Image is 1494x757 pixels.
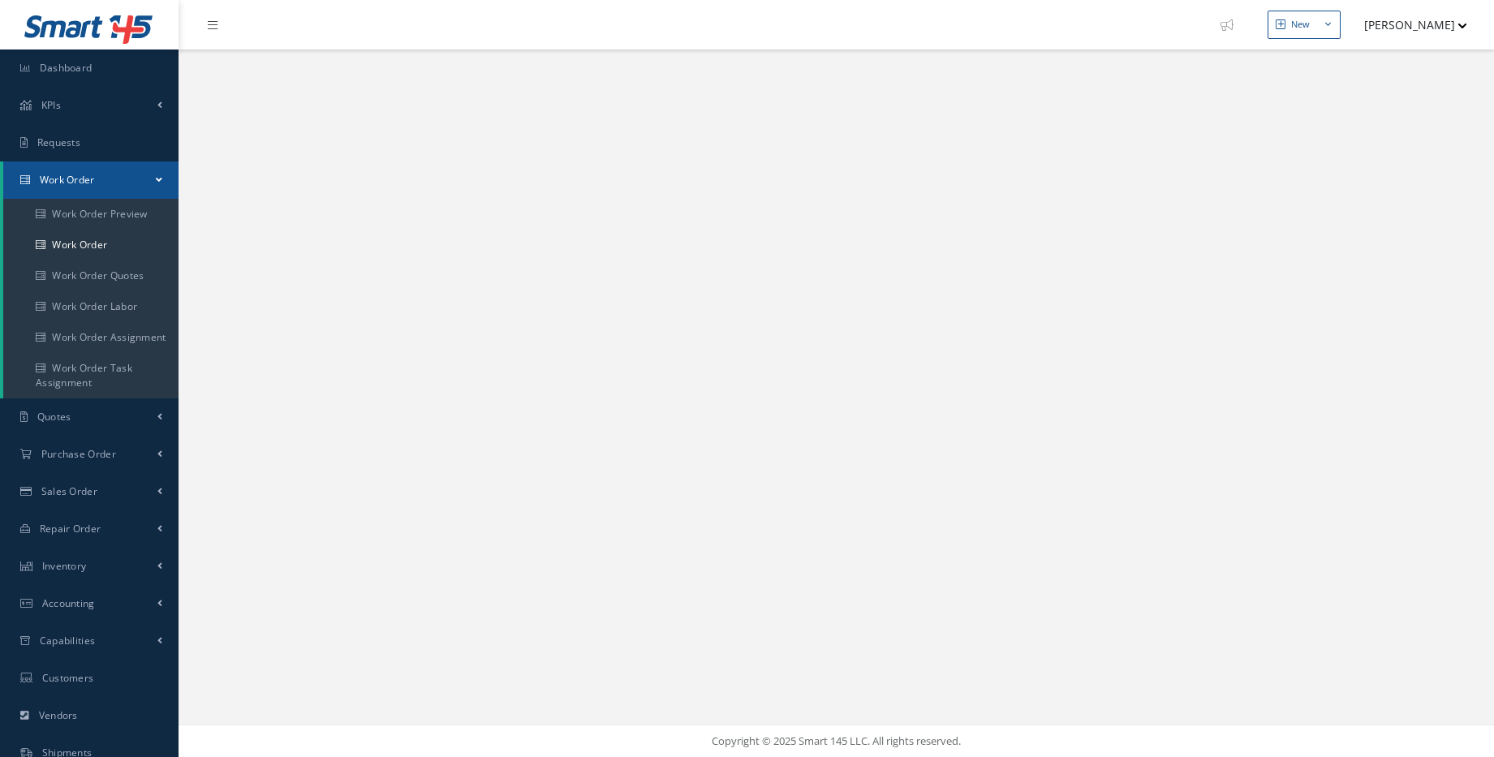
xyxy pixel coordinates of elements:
span: Work Order [40,173,95,187]
span: Sales Order [41,484,97,498]
a: Work Order [3,230,179,260]
span: Requests [37,135,80,149]
a: Work Order Quotes [3,260,179,291]
a: Work Order Assignment [3,322,179,353]
span: Accounting [42,596,95,610]
div: Copyright © 2025 Smart 145 LLC. All rights reserved. [195,733,1478,750]
span: Quotes [37,410,71,424]
button: New [1268,11,1341,39]
a: Work Order [3,161,179,199]
button: [PERSON_NAME] [1349,9,1467,41]
a: Work Order Task Assignment [3,353,179,398]
span: Inventory [42,559,87,573]
span: Capabilities [40,634,96,647]
div: New [1291,18,1310,32]
a: Work Order Preview [3,199,179,230]
span: Dashboard [40,61,93,75]
span: Repair Order [40,522,101,535]
a: Work Order Labor [3,291,179,322]
span: Vendors [39,708,78,722]
span: Purchase Order [41,447,116,461]
span: Customers [42,671,94,685]
span: KPIs [41,98,61,112]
